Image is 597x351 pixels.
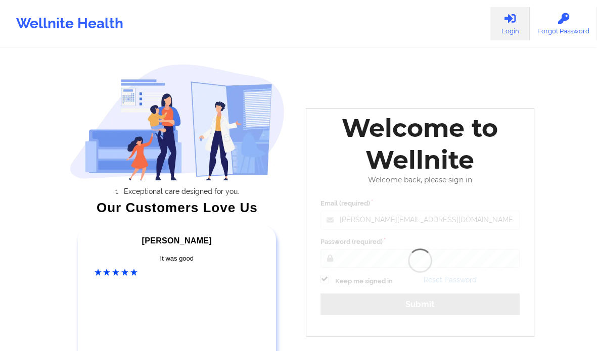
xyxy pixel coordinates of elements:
[79,187,285,195] li: Exceptional care designed for you.
[490,7,530,40] a: Login
[70,64,285,180] img: wellnite-auth-hero_200.c722682e.png
[142,236,212,245] span: [PERSON_NAME]
[70,203,285,213] div: Our Customers Love Us
[530,7,597,40] a: Forgot Password
[313,176,527,184] div: Welcome back, please sign in
[313,112,527,176] div: Welcome to Wellnite
[95,254,260,264] div: It was good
